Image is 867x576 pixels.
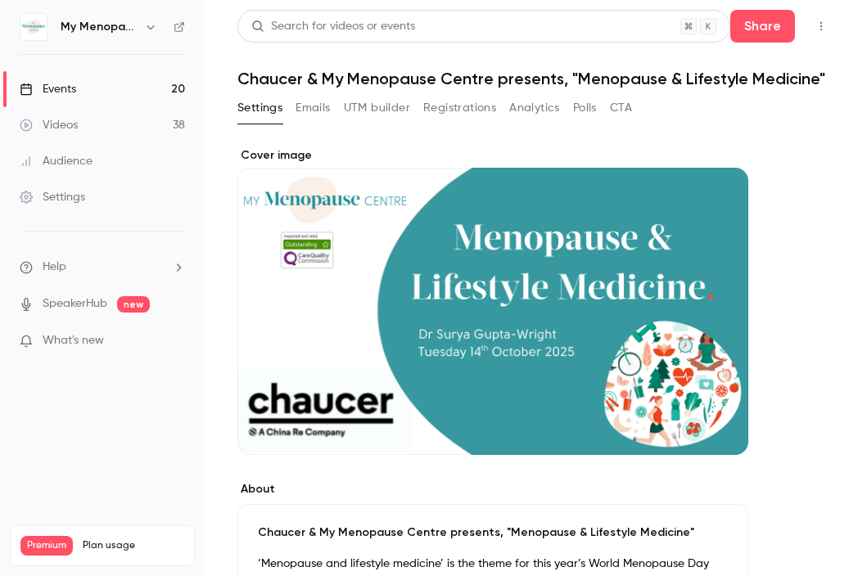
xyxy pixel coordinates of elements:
p: Chaucer & My Menopause Centre presents, "Menopause & Lifestyle Medicine" [258,524,728,541]
label: About [237,481,748,497]
span: What's new [43,332,104,349]
iframe: Noticeable Trigger [165,334,185,349]
button: Emails [296,95,330,121]
li: help-dropdown-opener [20,259,185,276]
div: Events [20,81,76,97]
div: Audience [20,153,93,169]
a: SpeakerHub [43,295,107,313]
img: My Menopause Centre [20,14,47,40]
button: Analytics [509,95,560,121]
button: CTA [610,95,632,121]
span: Help [43,259,66,276]
label: Cover image [237,147,748,164]
div: Search for videos or events [251,18,415,35]
div: Videos [20,117,78,133]
h1: Chaucer & My Menopause Centre presents, "Menopause & Lifestyle Medicine" [237,69,834,88]
div: Settings [20,189,85,205]
button: Settings [237,95,282,121]
section: Cover image [237,147,748,455]
span: Plan usage [83,539,184,552]
span: new [117,296,150,313]
button: UTM builder [344,95,410,121]
button: Share [730,10,795,43]
button: Polls [573,95,597,121]
h6: My Menopause Centre [61,19,138,35]
span: Premium [20,536,73,556]
button: Registrations [423,95,496,121]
